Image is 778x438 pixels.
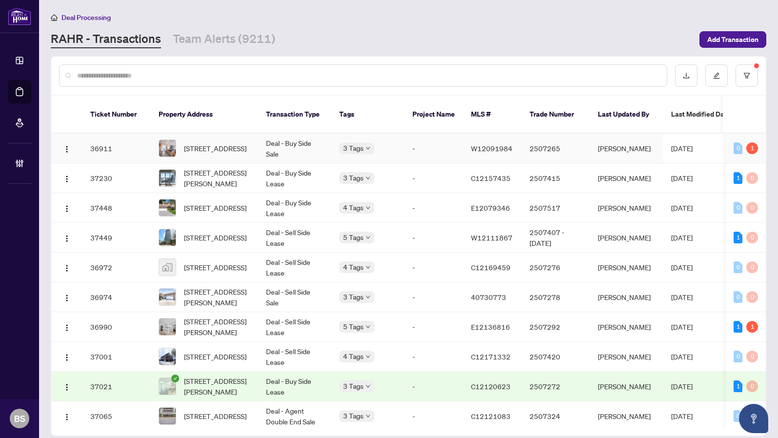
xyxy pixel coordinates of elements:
[343,232,364,243] span: 5 Tags
[59,200,75,216] button: Logo
[734,172,742,184] div: 1
[184,143,246,154] span: [STREET_ADDRESS]
[471,174,511,182] span: C12157435
[736,64,758,87] button: filter
[184,167,250,189] span: [STREET_ADDRESS][PERSON_NAME]
[184,376,250,397] span: [STREET_ADDRESS][PERSON_NAME]
[159,140,176,157] img: thumbnail-img
[405,134,463,163] td: -
[82,134,151,163] td: 36911
[63,264,71,272] img: Logo
[590,282,663,312] td: [PERSON_NAME]
[671,233,693,242] span: [DATE]
[366,384,370,389] span: down
[739,404,768,433] button: Open asap
[184,202,246,213] span: [STREET_ADDRESS]
[63,145,71,153] img: Logo
[258,223,331,253] td: Deal - Sell Side Lease
[331,96,405,134] th: Tags
[746,261,758,273] div: 0
[171,375,179,382] span: check-circle
[159,408,176,424] img: thumbnail-img
[343,172,364,183] span: 3 Tags
[184,262,246,273] span: [STREET_ADDRESS]
[63,175,71,183] img: Logo
[734,261,742,273] div: 0
[366,295,370,299] span: down
[82,193,151,223] td: 37448
[173,31,275,48] a: Team Alerts (9211)
[671,293,693,301] span: [DATE]
[405,223,463,253] td: -
[159,259,176,276] img: thumbnail-img
[405,282,463,312] td: -
[471,293,506,301] span: 40730773
[159,348,176,365] img: thumbnail-img
[471,322,510,331] span: E12136816
[734,321,742,333] div: 1
[159,229,176,246] img: thumbnail-img
[471,233,512,242] span: W12111867
[590,163,663,193] td: [PERSON_NAME]
[184,316,250,338] span: [STREET_ADDRESS][PERSON_NAME]
[61,13,111,22] span: Deal Processing
[258,282,331,312] td: Deal - Sell Side Sale
[82,163,151,193] td: 37230
[159,199,176,216] img: thumbnail-img
[405,193,463,223] td: -
[743,72,750,79] span: filter
[671,412,693,420] span: [DATE]
[463,96,522,134] th: MLS #
[707,32,758,47] span: Add Transaction
[63,413,71,421] img: Logo
[405,401,463,431] td: -
[59,378,75,394] button: Logo
[590,372,663,401] td: [PERSON_NAME]
[258,342,331,372] td: Deal - Sell Side Lease
[671,382,693,391] span: [DATE]
[63,235,71,242] img: Logo
[63,324,71,332] img: Logo
[366,265,370,270] span: down
[366,176,370,180] span: down
[471,352,511,361] span: C12171332
[522,253,590,282] td: 2507276
[366,354,370,359] span: down
[671,263,693,272] span: [DATE]
[471,144,512,153] span: W12091984
[590,134,663,163] td: [PERSON_NAME]
[734,380,742,392] div: 1
[522,134,590,163] td: 2507265
[683,72,690,79] span: download
[405,96,463,134] th: Project Name
[51,14,58,21] span: home
[734,291,742,303] div: 0
[590,401,663,431] td: [PERSON_NAME]
[522,96,590,134] th: Trade Number
[671,144,693,153] span: [DATE]
[343,321,364,332] span: 5 Tags
[63,205,71,213] img: Logo
[671,203,693,212] span: [DATE]
[343,351,364,362] span: 4 Tags
[366,146,370,151] span: down
[746,142,758,154] div: 1
[705,64,728,87] button: edit
[343,142,364,154] span: 3 Tags
[671,352,693,361] span: [DATE]
[82,342,151,372] td: 37001
[734,142,742,154] div: 0
[258,96,331,134] th: Transaction Type
[663,96,751,134] th: Last Modified Date
[405,342,463,372] td: -
[405,372,463,401] td: -
[522,372,590,401] td: 2507272
[734,351,742,362] div: 0
[746,380,758,392] div: 0
[675,64,697,87] button: download
[82,96,151,134] th: Ticket Number
[471,203,510,212] span: E12079346
[671,174,693,182] span: [DATE]
[63,294,71,302] img: Logo
[366,235,370,240] span: down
